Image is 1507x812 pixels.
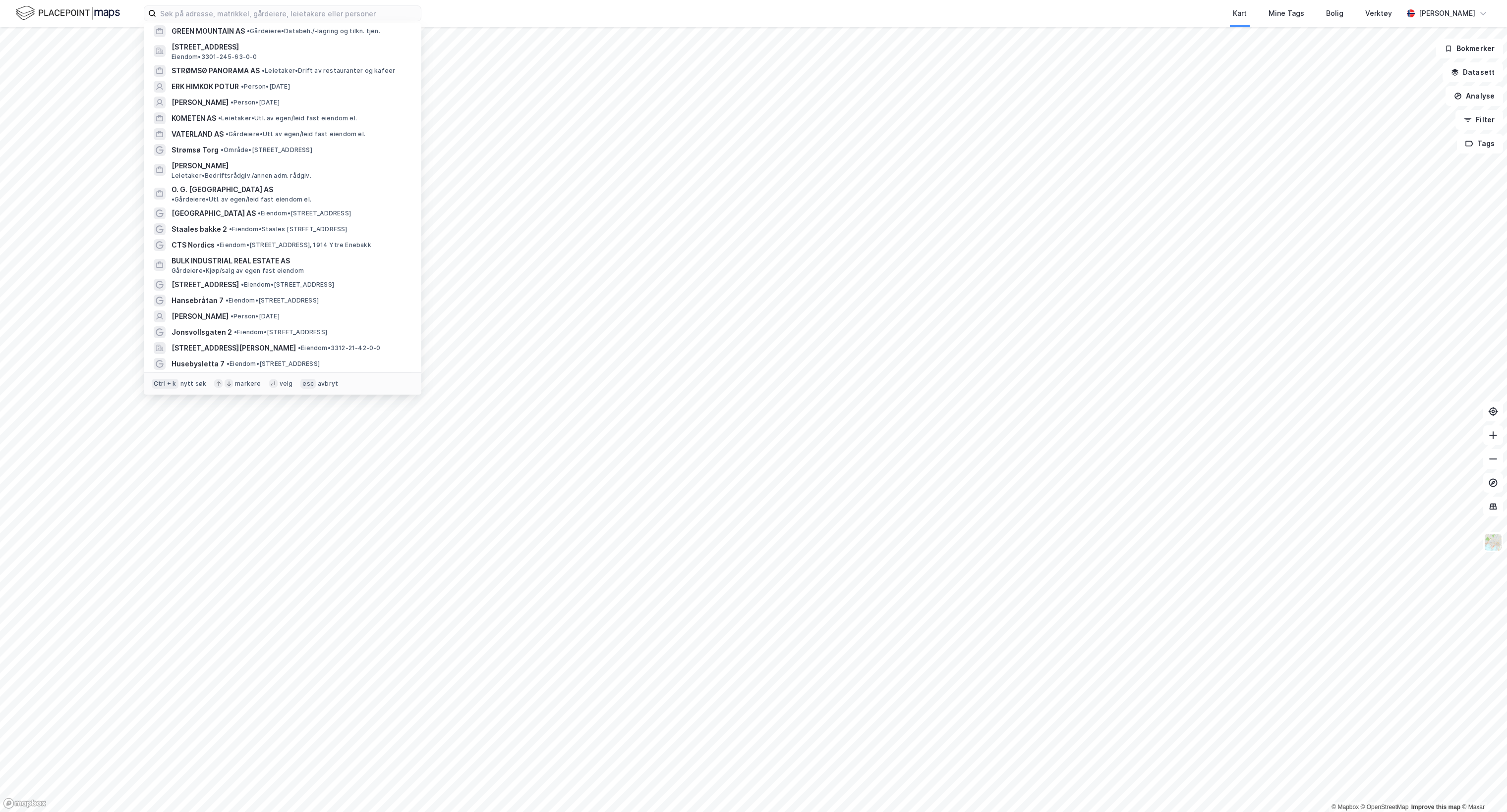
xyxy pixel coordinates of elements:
span: Gårdeiere • Utl. av egen/leid fast eiendom el. [226,130,365,138]
div: Ctrl + k [152,379,178,389]
div: velg [280,380,293,388]
span: Eiendom • 3312-21-42-0-0 [298,344,381,352]
span: • [241,83,244,90]
span: • [172,196,174,203]
div: markere [235,380,261,388]
span: • [231,312,233,320]
span: • [231,99,233,106]
span: [PERSON_NAME] [172,160,409,172]
button: Bokmerker [1436,39,1503,58]
button: Filter [1455,110,1503,130]
div: Kart [1233,7,1247,19]
span: Eiendom • [STREET_ADDRESS], 1914 Ytre Enebakk [217,241,371,249]
span: STRØMSØ PANORAMA AS [172,65,260,77]
span: Leietaker • Utl. av egen/leid fast eiendom el. [218,114,357,122]
span: O. G. [GEOGRAPHIC_DATA] AS [172,184,273,196]
a: Mapbox [1332,804,1359,811]
div: nytt søk [180,380,207,388]
div: avbryt [318,380,338,388]
button: Analyse [1446,86,1503,106]
div: Verktøy [1365,7,1392,19]
span: • [234,328,237,336]
span: Gårdeiere • Kjøp/salg av egen fast eiendom [172,267,304,275]
span: Strømsø Torg [172,144,219,156]
span: • [218,114,221,122]
span: • [221,146,224,153]
span: Gårdeiere • Databeh./-lagring og tilkn. tjen. [247,27,380,35]
span: GREEN MOUNTAIN AS [172,25,245,37]
button: Tags [1457,134,1503,153]
span: • [227,360,230,367]
span: [PERSON_NAME] [172,310,229,322]
span: VATERLAND AS [172,128,224,140]
span: Person • [DATE] [231,312,280,320]
span: Eiendom • Staales [STREET_ADDRESS] [229,225,348,233]
a: OpenStreetMap [1361,804,1409,811]
span: • [247,27,250,35]
a: Improve this map [1411,804,1460,811]
span: [GEOGRAPHIC_DATA] AS [172,207,256,219]
span: Eiendom • [STREET_ADDRESS] [241,281,334,289]
span: • [217,241,220,249]
iframe: Chat Widget [1457,764,1507,812]
span: • [298,344,301,352]
span: • [241,281,244,288]
span: Eiendom • [STREET_ADDRESS] [258,209,351,217]
span: • [226,130,229,138]
span: Område • [STREET_ADDRESS] [221,146,312,154]
span: Staales bakke 2 [172,223,227,235]
span: CTS Nordics [172,239,215,251]
img: Z [1484,533,1503,552]
input: Søk på adresse, matrikkel, gårdeiere, leietakere eller personer [156,6,421,21]
span: Eiendom • [STREET_ADDRESS] [226,297,319,304]
a: Mapbox homepage [3,798,47,809]
div: Bolig [1326,7,1343,19]
span: [STREET_ADDRESS] [172,41,409,53]
span: Eiendom • [STREET_ADDRESS] [227,360,320,368]
span: • [226,297,229,304]
span: [STREET_ADDRESS] [172,279,239,291]
span: Hansebråtan 7 [172,295,224,306]
span: • [262,67,265,74]
div: Kontrollprogram for chat [1457,764,1507,812]
span: BULK INDUSTRIAL REAL ESTATE AS [172,255,409,267]
span: • [229,225,232,233]
span: Jonsvollsgaten 2 [172,326,232,338]
span: Person • [DATE] [231,99,280,106]
div: esc [300,379,316,389]
div: [PERSON_NAME] [1419,7,1475,19]
span: • [258,209,261,217]
span: Person • [DATE] [241,83,290,91]
span: ERK HIMKOK POTUR [172,81,239,93]
span: Leietaker • Bedriftsrådgiv./annen adm. rådgiv. [172,172,311,180]
span: [PERSON_NAME] [172,97,229,108]
button: Datasett [1443,62,1503,82]
span: KOMETEN AS [172,112,216,124]
img: logo.f888ab2527a4732fd821a326f86c7f29.svg [16,4,120,22]
span: Gårdeiere • Utl. av egen/leid fast eiendom el. [172,196,311,203]
span: Leietaker • Drift av restauranter og kafeer [262,67,395,75]
span: Eiendom • 3301-245-63-0-0 [172,53,257,61]
span: Eiendom • [STREET_ADDRESS] [234,328,327,336]
div: Mine Tags [1269,7,1304,19]
span: [STREET_ADDRESS][PERSON_NAME] [172,342,296,354]
span: Husebysletta 7 [172,358,225,370]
